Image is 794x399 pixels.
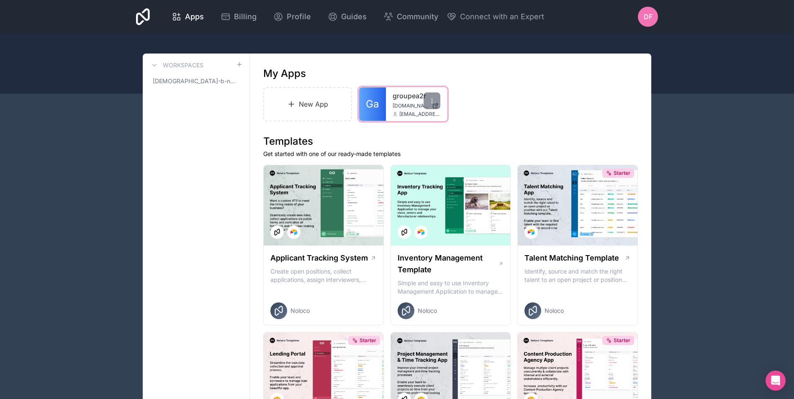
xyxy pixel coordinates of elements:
[366,97,379,111] span: Ga
[399,111,440,118] span: [EMAIL_ADDRESS][DOMAIN_NAME]
[270,252,368,264] h1: Applicant Tracking System
[263,67,306,80] h1: My Apps
[321,8,373,26] a: Guides
[418,229,424,235] img: Airtable Logo
[359,87,386,121] a: Ga
[377,8,445,26] a: Community
[287,11,311,23] span: Profile
[644,12,653,22] span: DF
[447,11,544,23] button: Connect with an Expert
[360,337,376,344] span: Starter
[267,8,318,26] a: Profile
[153,77,236,85] span: [DEMOGRAPHIC_DATA]-b-ni-fio-ngaindiro
[234,11,257,23] span: Billing
[528,229,534,235] img: Airtable Logo
[545,307,564,315] span: Noloco
[614,337,630,344] span: Starter
[614,170,630,176] span: Starter
[214,8,263,26] a: Billing
[398,279,504,296] p: Simple and easy to use Inventory Management Application to manage your stock, orders and Manufact...
[397,11,438,23] span: Community
[290,307,310,315] span: Noloco
[165,8,211,26] a: Apps
[263,135,638,148] h1: Templates
[393,91,440,101] a: groupea2r
[766,371,786,391] div: Open Intercom Messenger
[524,267,631,284] p: Identify, source and match the right talent to an open project or position with our Talent Matchi...
[263,87,352,121] a: New App
[418,307,437,315] span: Noloco
[341,11,367,23] span: Guides
[263,150,638,158] p: Get started with one of our ready-made templates
[524,252,619,264] h1: Talent Matching Template
[393,102,429,109] span: [DOMAIN_NAME]
[163,61,203,69] h3: Workspaces
[149,74,243,89] a: [DEMOGRAPHIC_DATA]-b-ni-fio-ngaindiro
[393,102,440,109] a: [DOMAIN_NAME]
[149,60,203,70] a: Workspaces
[270,267,377,284] p: Create open positions, collect applications, assign interviewers, centralise candidate feedback a...
[185,11,204,23] span: Apps
[398,252,498,276] h1: Inventory Management Template
[460,11,544,23] span: Connect with an Expert
[290,229,297,235] img: Airtable Logo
